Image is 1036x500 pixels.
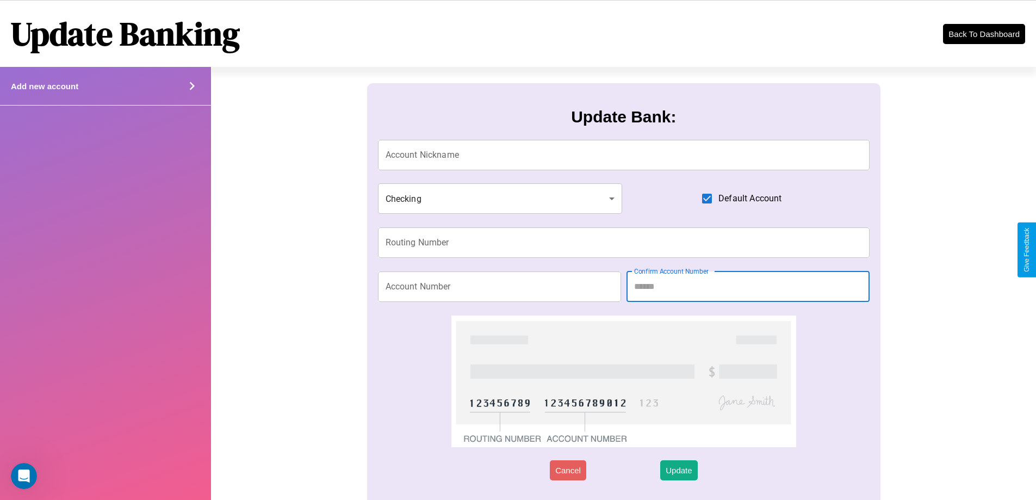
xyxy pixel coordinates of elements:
[451,316,796,447] img: check
[378,183,623,214] div: Checking
[1023,228,1031,272] div: Give Feedback
[634,267,709,276] label: Confirm Account Number
[718,192,781,205] span: Default Account
[550,460,586,480] button: Cancel
[11,11,240,56] h1: Update Banking
[11,82,78,91] h4: Add new account
[660,460,697,480] button: Update
[571,108,676,126] h3: Update Bank:
[943,24,1025,44] button: Back To Dashboard
[11,463,37,489] iframe: Intercom live chat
